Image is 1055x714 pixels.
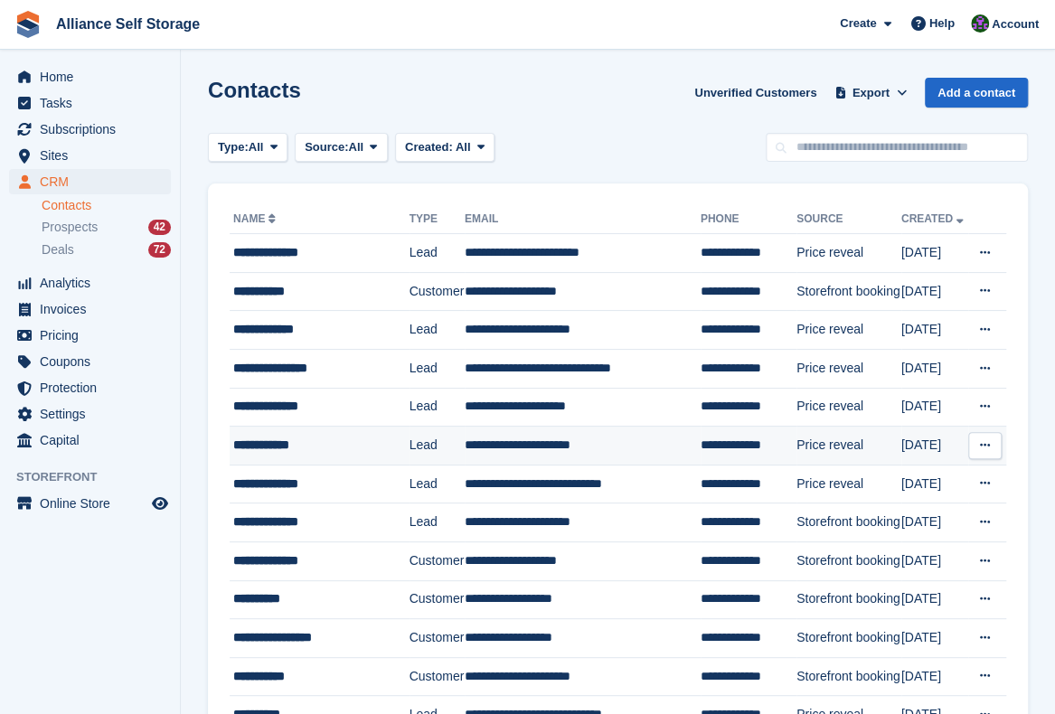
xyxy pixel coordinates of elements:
th: Email [465,205,701,234]
td: Customer [410,657,465,696]
a: menu [9,427,171,453]
span: Invoices [40,296,148,322]
td: Customer [410,619,465,658]
a: menu [9,90,171,116]
td: Lead [410,503,465,542]
a: menu [9,270,171,296]
img: Romilly Norton [971,14,989,33]
a: menu [9,349,171,374]
td: Price reveal [796,349,901,388]
button: Export [831,78,910,108]
th: Source [796,205,901,234]
td: [DATE] [901,465,968,503]
td: [DATE] [901,234,968,273]
span: Help [929,14,955,33]
td: Lead [410,349,465,388]
button: Type: All [208,133,287,163]
a: Preview store [149,493,171,514]
th: Phone [701,205,796,234]
td: Storefront booking [796,541,901,580]
td: Price reveal [796,388,901,427]
td: Lead [410,388,465,427]
a: menu [9,401,171,427]
td: Lead [410,465,465,503]
td: [DATE] [901,427,968,465]
a: menu [9,117,171,142]
td: Price reveal [796,234,901,273]
span: Source: [305,138,348,156]
span: Home [40,64,148,89]
a: Prospects 42 [42,218,171,237]
span: Subscriptions [40,117,148,142]
td: Customer [410,580,465,619]
a: menu [9,323,171,348]
div: 42 [148,220,171,235]
td: Storefront booking [796,503,901,542]
span: Online Store [40,491,148,516]
span: Protection [40,375,148,400]
a: menu [9,169,171,194]
span: Account [992,15,1039,33]
td: [DATE] [901,657,968,696]
td: Price reveal [796,465,901,503]
div: 72 [148,242,171,258]
td: Storefront booking [796,272,901,311]
td: Storefront booking [796,619,901,658]
td: [DATE] [901,619,968,658]
span: Type: [218,138,249,156]
a: Name [233,212,279,225]
span: Deals [42,241,74,258]
span: Export [852,84,890,102]
span: CRM [40,169,148,194]
span: Prospects [42,219,98,236]
td: [DATE] [901,272,968,311]
span: Create [840,14,876,33]
td: [DATE] [901,349,968,388]
a: Contacts [42,197,171,214]
td: Price reveal [796,427,901,465]
td: Price reveal [796,311,901,350]
a: Created [901,212,967,225]
td: Lead [410,311,465,350]
button: Source: All [295,133,388,163]
td: [DATE] [901,388,968,427]
td: Lead [410,427,465,465]
span: Pricing [40,323,148,348]
td: [DATE] [901,541,968,580]
a: Add a contact [925,78,1028,108]
a: menu [9,491,171,516]
a: Deals 72 [42,240,171,259]
a: menu [9,143,171,168]
td: [DATE] [901,503,968,542]
span: Sites [40,143,148,168]
a: menu [9,296,171,322]
a: Unverified Customers [687,78,824,108]
span: Analytics [40,270,148,296]
td: Storefront booking [796,580,901,619]
span: All [249,138,264,156]
td: [DATE] [901,580,968,619]
span: Coupons [40,349,148,374]
td: [DATE] [901,311,968,350]
span: Tasks [40,90,148,116]
img: stora-icon-8386f47178a22dfd0bd8f6a31ec36ba5ce8667c1dd55bd0f319d3a0aa187defe.svg [14,11,42,38]
span: All [456,140,471,154]
h1: Contacts [208,78,301,102]
td: Storefront booking [796,657,901,696]
span: Settings [40,401,148,427]
span: Created: [405,140,453,154]
span: Storefront [16,468,180,486]
td: Customer [410,272,465,311]
td: Customer [410,541,465,580]
span: All [349,138,364,156]
td: Lead [410,234,465,273]
a: menu [9,64,171,89]
a: Alliance Self Storage [49,9,207,39]
a: menu [9,375,171,400]
span: Capital [40,427,148,453]
th: Type [410,205,465,234]
button: Created: All [395,133,495,163]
